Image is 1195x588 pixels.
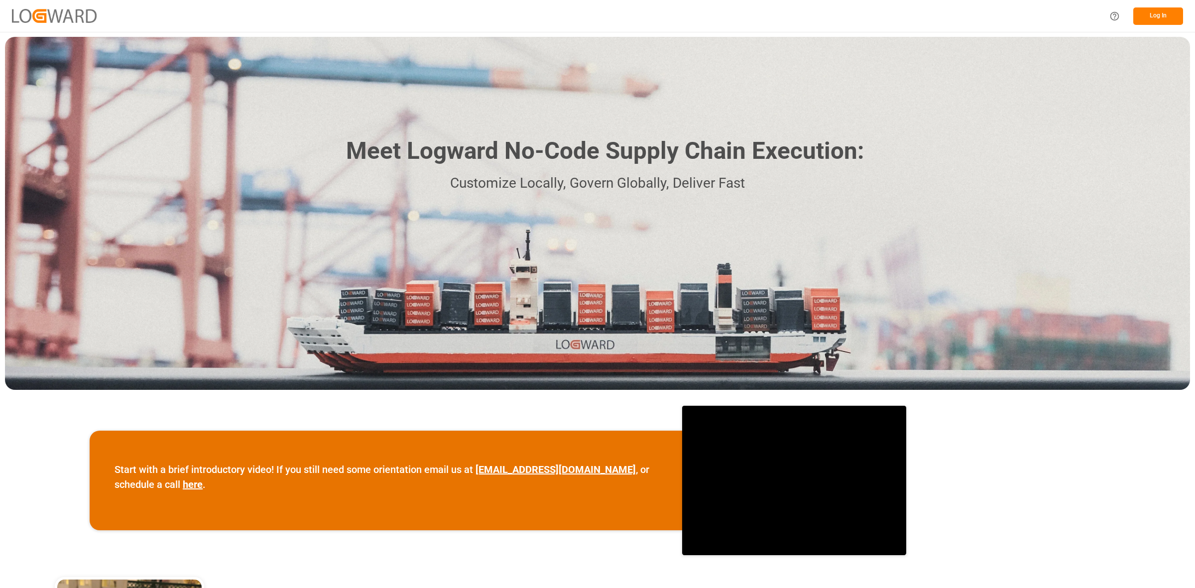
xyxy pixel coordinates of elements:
[1103,5,1126,27] button: Help Center
[476,464,636,475] a: [EMAIL_ADDRESS][DOMAIN_NAME]
[331,172,864,195] p: Customize Locally, Govern Globally, Deliver Fast
[115,462,657,492] p: Start with a brief introductory video! If you still need some orientation email us at , or schedu...
[183,478,203,490] a: here
[12,9,97,22] img: Logward_new_orange.png
[1133,7,1183,25] button: Log In
[346,133,864,169] h1: Meet Logward No-Code Supply Chain Execution:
